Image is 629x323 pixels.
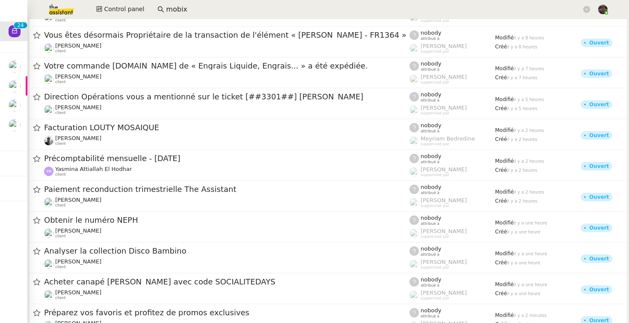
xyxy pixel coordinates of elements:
[44,227,409,239] app-user-detailed-label: client
[495,220,514,226] span: Modifié
[44,309,409,317] span: Préparez vos favoris et profitez de promos exclusives
[55,49,66,54] span: client
[421,135,475,142] span: Meyriam Bedredine
[9,119,21,131] img: users%2FAXgjBsdPtrYuxuZvIJjRexEdqnq2%2Favatar%2F1599931753966.jpeg
[55,265,66,269] span: client
[514,251,547,256] span: il y a une heure
[17,22,21,30] p: 2
[55,203,66,208] span: client
[55,227,101,234] span: [PERSON_NAME]
[55,141,66,146] span: client
[507,168,537,173] span: il y a 2 heures
[495,158,514,164] span: Modifié
[421,265,449,270] span: suppervisé par
[421,153,441,159] span: nobody
[55,111,66,115] span: client
[514,66,544,71] span: il y a 7 heures
[507,230,540,234] span: il y a une heure
[55,135,101,141] span: [PERSON_NAME]
[9,99,21,111] img: users%2FvmnJXRNjGXZGy0gQLmH5CrabyCb2%2Favatar%2F07c9d9ad-5b06-45ca-8944-a3daedea5428
[507,199,537,203] span: il y a 2 heures
[44,135,409,146] app-user-detailed-label: client
[495,290,507,296] span: Créé
[495,251,514,257] span: Modifié
[495,96,514,102] span: Modifié
[55,42,101,49] span: [PERSON_NAME]
[55,172,66,177] span: client
[589,164,609,169] div: Ouvert
[409,290,419,300] img: users%2FyQfMwtYgTqhRP2YHWHmG2s2LYaD3%2Favatar%2Fprofile-pic.png
[21,22,24,30] p: 4
[44,258,409,269] app-user-detailed-label: client
[514,97,544,102] span: il y a 5 heures
[421,98,439,103] span: attribué à
[421,67,439,72] span: attribué à
[589,40,609,45] div: Ouvert
[421,142,449,147] span: suppervisé par
[495,198,507,204] span: Créé
[409,153,495,164] app-user-label: attribué à
[589,194,609,200] div: Ouvert
[421,30,441,36] span: nobody
[589,102,609,107] div: Ouvert
[507,137,537,142] span: il y a 2 heures
[409,228,495,239] app-user-label: suppervisé par
[421,173,449,177] span: suppervisé par
[409,184,495,195] app-user-label: attribué à
[55,18,66,23] span: client
[507,45,537,49] span: il y a 8 heures
[421,18,449,23] span: suppervisé par
[91,3,149,15] button: Control panel
[421,228,467,234] span: [PERSON_NAME]
[589,318,609,323] div: Ouvert
[44,278,409,286] span: Acheter canapé [PERSON_NAME] avec code SOCIALITEDAYS
[409,166,495,177] app-user-label: suppervisé par
[44,93,409,101] span: Direction Opérations vous a mentionné sur le ticket [##3301##] [PERSON_NAME]
[409,43,495,54] app-user-label: suppervisé par
[421,314,439,319] span: attribué à
[409,259,495,270] app-user-label: suppervisé par
[55,296,66,300] span: client
[55,104,101,111] span: [PERSON_NAME]
[409,74,495,85] app-user-label: suppervisé par
[44,73,409,84] app-user-detailed-label: client
[409,276,495,287] app-user-label: attribué à
[409,260,419,269] img: users%2FyQfMwtYgTqhRP2YHWHmG2s2LYaD3%2Favatar%2Fprofile-pic.png
[514,221,547,225] span: il y a une heure
[409,30,495,41] app-user-label: attribué à
[507,260,540,265] span: il y a une heure
[495,136,507,142] span: Créé
[421,105,467,111] span: [PERSON_NAME]
[166,4,582,15] input: Rechercher
[421,60,441,67] span: nobody
[44,197,409,208] app-user-detailed-label: client
[495,229,507,235] span: Créé
[514,313,547,318] span: il y a 2 minutes
[495,167,507,173] span: Créé
[421,290,467,296] span: [PERSON_NAME]
[44,216,409,224] span: Obtenir le numéro NEPH
[421,80,449,85] span: suppervisé par
[44,136,53,145] img: ee3399b4-027e-46f8-8bb8-fca30cb6f74c
[55,73,101,80] span: [PERSON_NAME]
[44,197,53,207] img: users%2F9GXHdUEgf7ZlSXdwo7B3iBDT3M02%2Favatar%2Fimages.jpeg
[55,289,101,296] span: [PERSON_NAME]
[55,80,66,84] span: client
[495,35,514,41] span: Modifié
[421,91,441,98] span: nobody
[9,60,21,72] img: users%2FvmnJXRNjGXZGy0gQLmH5CrabyCb2%2Favatar%2F07c9d9ad-5b06-45ca-8944-a3daedea5428
[514,190,544,194] span: il y a 2 heures
[421,43,467,49] span: [PERSON_NAME]
[421,203,449,208] span: suppervisé par
[44,124,409,132] span: Facturation LOUTY MOSAIQUE
[409,229,419,238] img: users%2FoFdbodQ3TgNoWt9kP3GXAs5oaCq1%2Favatar%2Fprofile-pic.png
[409,122,495,133] app-user-label: attribué à
[507,291,540,296] span: il y a une heure
[589,256,609,261] div: Ouvert
[9,80,21,92] img: users%2FAXgjBsdPtrYuxuZvIJjRexEdqnq2%2Favatar%2F1599931753966.jpeg
[44,104,409,115] app-user-detailed-label: client
[14,22,27,28] nz-badge-sup: 24
[589,225,609,230] div: Ouvert
[421,184,441,190] span: nobody
[421,166,467,173] span: [PERSON_NAME]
